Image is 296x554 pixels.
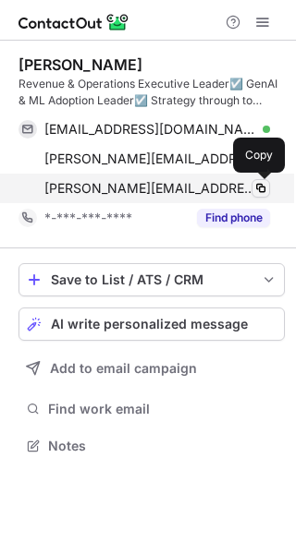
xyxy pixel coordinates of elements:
span: Find work email [48,401,277,417]
div: Save to List / ATS / CRM [51,272,253,287]
span: Notes [48,438,277,454]
div: Revenue & Operations Executive Leader☑️ GenAI & ML Adoption Leader☑️ Strategy through to Executio... [18,76,285,109]
span: Add to email campaign [50,361,197,376]
button: AI write personalized message [18,307,285,341]
span: [PERSON_NAME][EMAIL_ADDRESS][PERSON_NAME][DOMAIN_NAME] [44,180,256,197]
span: AI write personalized message [51,317,248,331]
span: [PERSON_NAME][EMAIL_ADDRESS][PERSON_NAME][DOMAIN_NAME] [44,151,256,167]
img: ContactOut v5.3.10 [18,11,129,33]
button: Reveal Button [197,209,270,227]
span: [EMAIL_ADDRESS][DOMAIN_NAME] [44,121,256,138]
button: Find work email [18,396,285,422]
button: Add to email campaign [18,352,285,385]
button: save-profile-one-click [18,263,285,296]
button: Notes [18,433,285,459]
div: [PERSON_NAME] [18,55,142,74]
